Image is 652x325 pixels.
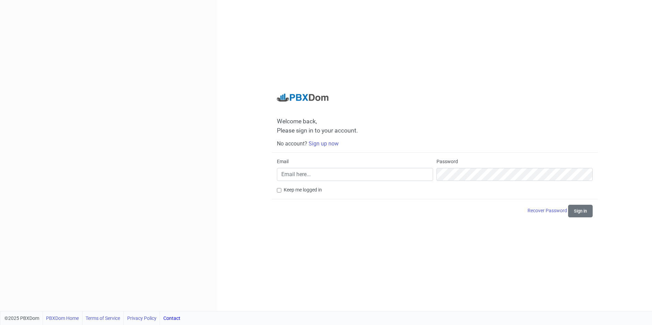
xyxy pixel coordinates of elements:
[568,205,593,217] button: Sign in
[277,168,433,181] input: Email here...
[528,208,568,213] a: Recover Password
[4,311,180,325] div: ©2025 PBXDom
[86,311,120,325] a: Terms of Service
[284,186,322,194] label: Keep me logged in
[309,140,339,147] a: Sign up now
[277,158,288,165] label: Email
[277,118,593,125] span: Welcome back,
[277,140,593,147] h6: No account?
[277,127,358,134] span: Please sign in to your account.
[127,311,157,325] a: Privacy Policy
[46,311,79,325] a: PBXDom Home
[163,311,180,325] a: Contact
[436,158,458,165] label: Password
